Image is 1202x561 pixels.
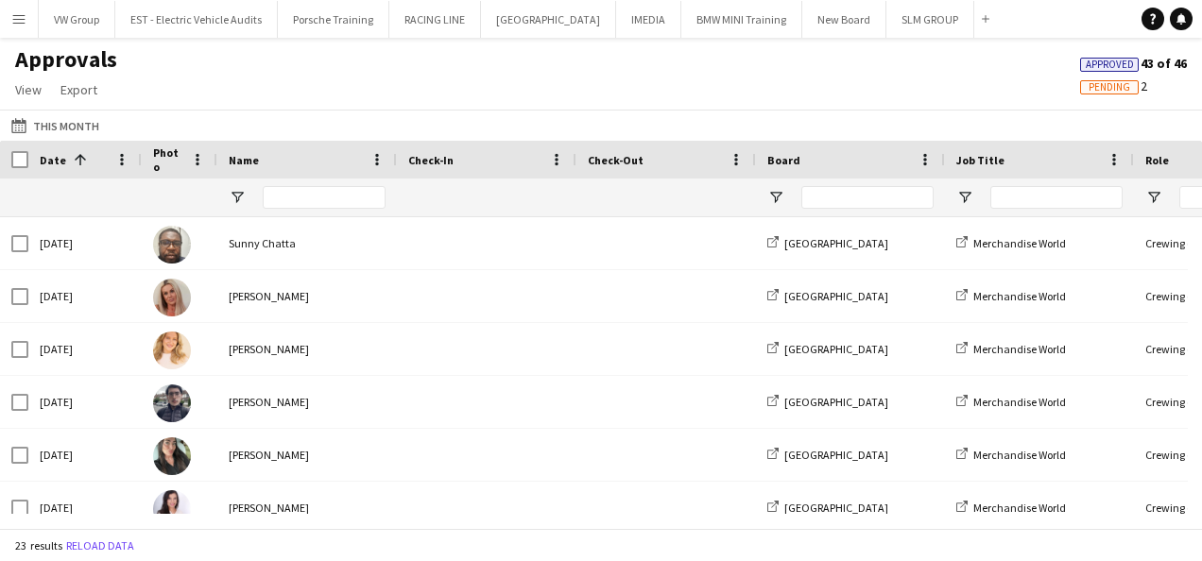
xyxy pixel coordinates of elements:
[1089,81,1130,93] span: Pending
[784,289,888,303] span: [GEOGRAPHIC_DATA]
[956,448,1066,462] a: Merchandise World
[28,429,142,481] div: [DATE]
[784,448,888,462] span: [GEOGRAPHIC_DATA]
[28,482,142,534] div: [DATE]
[801,186,934,209] input: Board Filter Input
[153,490,191,528] img: Nabilah Karim
[28,270,142,322] div: [DATE]
[217,217,397,269] div: Sunny Chatta
[990,186,1123,209] input: Job Title Filter Input
[956,501,1066,515] a: Merchandise World
[39,1,115,38] button: VW Group
[408,153,454,167] span: Check-In
[973,236,1066,250] span: Merchandise World
[60,81,97,98] span: Export
[784,395,888,409] span: [GEOGRAPHIC_DATA]
[767,395,888,409] a: [GEOGRAPHIC_DATA]
[481,1,616,38] button: [GEOGRAPHIC_DATA]
[767,448,888,462] a: [GEOGRAPHIC_DATA]
[115,1,278,38] button: EST - Electric Vehicle Audits
[217,429,397,481] div: [PERSON_NAME]
[1145,153,1169,167] span: Role
[217,270,397,322] div: [PERSON_NAME]
[40,153,66,167] span: Date
[278,1,389,38] button: Porsche Training
[973,289,1066,303] span: Merchandise World
[28,376,142,428] div: [DATE]
[217,323,397,375] div: [PERSON_NAME]
[767,501,888,515] a: [GEOGRAPHIC_DATA]
[784,236,888,250] span: [GEOGRAPHIC_DATA]
[956,395,1066,409] a: Merchandise World
[217,376,397,428] div: [PERSON_NAME]
[153,437,191,475] img: Samantha Parkinson
[153,384,191,422] img: Khizar Shahbaz
[973,342,1066,356] span: Merchandise World
[767,189,784,206] button: Open Filter Menu
[767,289,888,303] a: [GEOGRAPHIC_DATA]
[956,289,1066,303] a: Merchandise World
[28,323,142,375] div: [DATE]
[153,145,183,174] span: Photo
[956,236,1066,250] a: Merchandise World
[767,236,888,250] a: [GEOGRAPHIC_DATA]
[973,395,1066,409] span: Merchandise World
[588,153,644,167] span: Check-Out
[956,342,1066,356] a: Merchandise World
[973,501,1066,515] span: Merchandise World
[973,448,1066,462] span: Merchandise World
[784,501,888,515] span: [GEOGRAPHIC_DATA]
[62,535,138,556] button: Reload data
[1145,189,1162,206] button: Open Filter Menu
[153,279,191,316] img: Diane Barlow
[28,217,142,269] div: [DATE]
[681,1,802,38] button: BMW MINI Training
[1080,77,1147,94] span: 2
[389,1,481,38] button: RACING LINE
[153,226,191,263] img: Sunny Chatta
[616,1,681,38] button: IMEDIA
[956,153,1005,167] span: Job Title
[8,114,103,137] button: This Month
[1080,55,1187,72] span: 43 of 46
[229,189,246,206] button: Open Filter Menu
[53,77,105,102] a: Export
[767,342,888,356] a: [GEOGRAPHIC_DATA]
[767,153,800,167] span: Board
[153,331,191,369] img: Charlotte Hill
[802,1,886,38] button: New Board
[229,153,259,167] span: Name
[15,81,42,98] span: View
[8,77,49,102] a: View
[886,1,974,38] button: SLM GROUP
[217,482,397,534] div: [PERSON_NAME]
[956,189,973,206] button: Open Filter Menu
[1086,59,1134,71] span: Approved
[784,342,888,356] span: [GEOGRAPHIC_DATA]
[263,186,386,209] input: Name Filter Input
